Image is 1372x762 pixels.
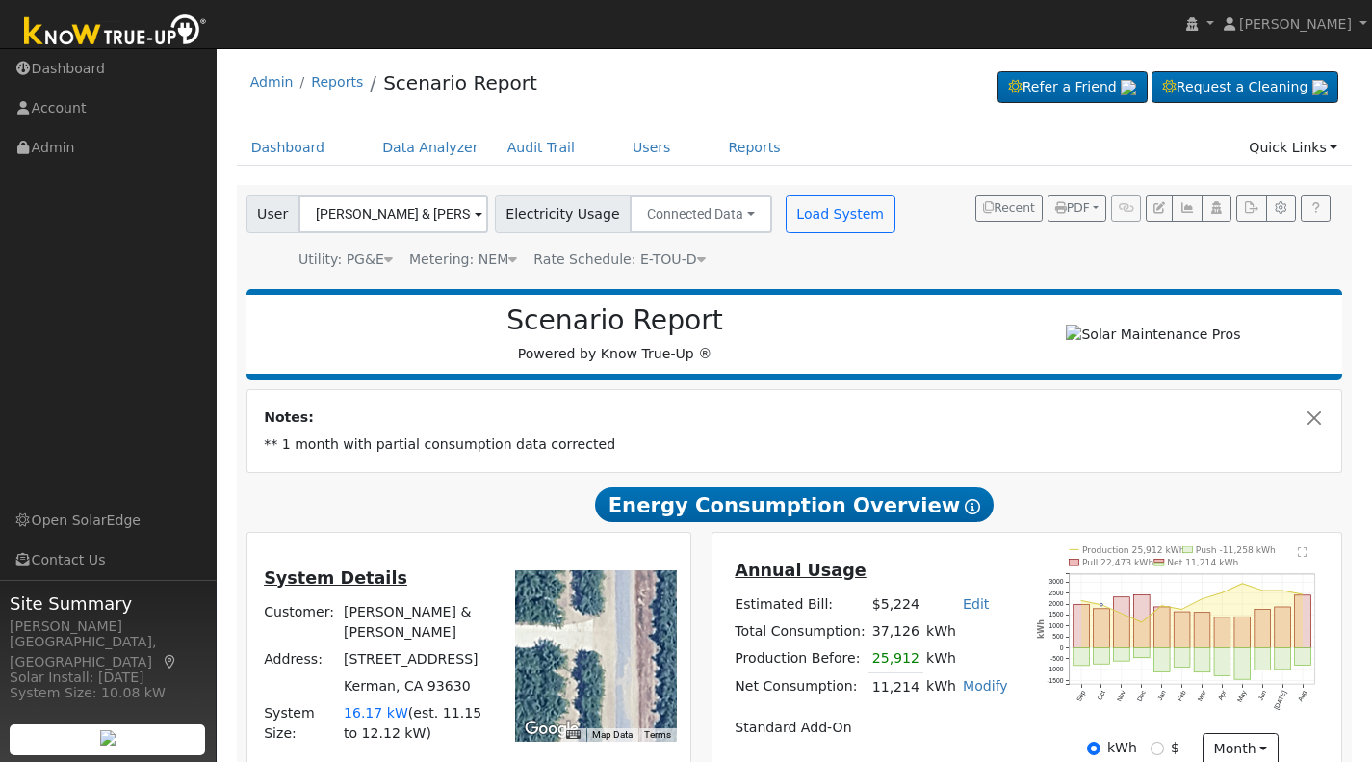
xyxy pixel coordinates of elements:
[264,409,314,425] strong: Notes:
[1168,558,1239,568] text: Net 11,214 kWh
[1171,738,1179,758] label: $
[1312,80,1328,95] img: retrieve
[963,678,1008,694] a: Modify
[1154,648,1171,672] rect: onclick=""
[1234,130,1352,166] a: Quick Links
[520,717,583,742] img: Google
[340,645,494,672] td: [STREET_ADDRESS]
[1152,71,1338,104] a: Request a Cleaning
[1114,648,1130,662] rect: onclick=""
[1074,605,1090,648] rect: onclick=""
[1050,655,1064,662] text: -500
[10,591,206,617] span: Site Summary
[732,673,868,701] td: Net Consumption:
[1197,689,1208,702] text: Mar
[1305,407,1325,428] button: Close
[14,11,217,54] img: Know True-Up
[732,618,868,645] td: Total Consumption:
[1298,547,1307,558] text: 
[1217,689,1229,702] text: Apr
[592,728,633,742] button: Map Data
[1080,600,1083,603] circle: onclick=""
[1049,612,1064,618] text: 1500
[1074,648,1090,667] rect: onclick=""
[1082,558,1153,568] text: Pull 22,473 kWh
[261,700,341,748] td: System Size:
[923,673,960,701] td: kWh
[923,618,1012,645] td: kWh
[1194,648,1210,672] rect: onclick=""
[1234,648,1251,680] rect: onclick=""
[1301,195,1331,222] a: Help Link
[1141,621,1144,624] circle: onclick=""
[495,195,631,233] span: Electricity Usage
[618,130,686,166] a: Users
[1241,583,1244,586] circle: onclick=""
[868,618,922,645] td: 37,126
[1146,195,1173,222] button: Edit User
[266,304,964,337] h2: Scenario Report
[1194,613,1210,648] rect: onclick=""
[1055,201,1090,215] span: PDF
[1236,689,1249,703] text: May
[1048,195,1106,222] button: PDF
[298,250,393,270] div: Utility: PG&E
[1161,605,1164,608] circle: onclick=""
[261,598,341,645] td: Customer:
[1175,648,1191,668] rect: onclick=""
[1049,601,1064,608] text: 2000
[1094,609,1110,648] rect: onclick=""
[1121,613,1124,616] circle: onclick=""
[1048,667,1064,673] text: -1000
[1295,648,1311,666] rect: onclick=""
[1094,648,1110,665] rect: onclick=""
[10,683,206,703] div: System Size: 10.08 kW
[1172,195,1202,222] button: Multi-Series Graph
[408,705,414,721] span: (
[732,714,1011,741] td: Standard Add-On
[1066,325,1240,345] img: Solar Maintenance Pros
[340,673,494,700] td: Kerman, CA 93630
[1175,613,1191,648] rect: onclick=""
[1151,742,1164,755] input: $
[1214,648,1230,676] rect: onclick=""
[261,432,1329,459] td: ** 1 month with partial consumption data corrected
[1196,544,1276,555] text: Push -11,258 kWh
[250,74,294,90] a: Admin
[311,74,363,90] a: Reports
[923,645,960,673] td: kWh
[1107,738,1137,758] label: kWh
[732,645,868,673] td: Production Before:
[520,717,583,742] a: Open this area in Google Maps (opens a new window)
[1177,690,1187,703] text: Feb
[1214,617,1230,648] rect: onclick=""
[426,725,431,741] span: )
[1302,593,1305,596] circle: onclick=""
[1255,610,1271,648] rect: onclick=""
[10,617,206,637] div: [PERSON_NAME]
[344,705,408,721] span: 16.17 kW
[1100,604,1103,607] circle: onclick=""
[1097,690,1107,702] text: Oct
[1181,609,1184,612] circle: onclick=""
[1261,590,1264,592] circle: onclick=""
[1201,598,1204,601] circle: onclick=""
[630,195,772,233] button: Connected Data
[237,130,340,166] a: Dashboard
[368,130,493,166] a: Data Analyzer
[595,487,994,522] span: Energy Consumption Overview
[10,632,206,672] div: [GEOGRAPHIC_DATA], [GEOGRAPHIC_DATA]
[1281,590,1284,592] circle: onclick=""
[1116,689,1127,702] text: Nov
[246,195,299,233] span: User
[383,71,537,94] a: Scenario Report
[1202,195,1231,222] button: Login As
[1255,648,1271,670] rect: onclick=""
[340,598,494,645] td: [PERSON_NAME] & [PERSON_NAME]
[644,729,671,740] a: Terms (opens in new tab)
[1082,544,1185,555] text: Production 25,912 kWh
[868,645,922,673] td: 25,912
[162,654,179,670] a: Map
[735,561,866,580] u: Annual Usage
[714,130,795,166] a: Reports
